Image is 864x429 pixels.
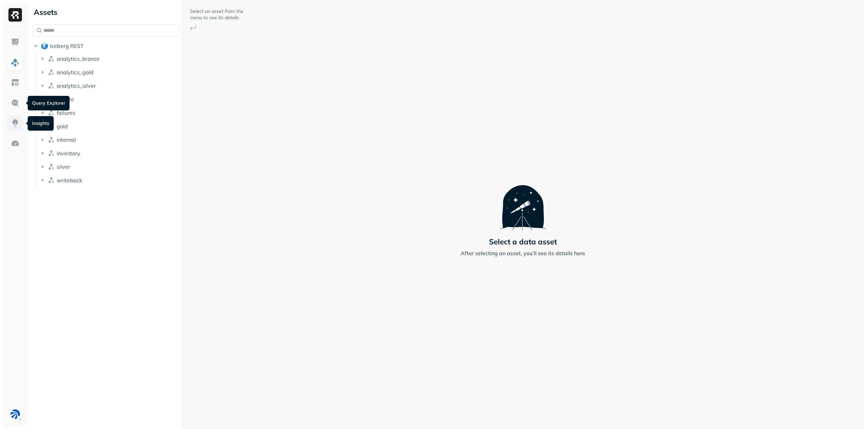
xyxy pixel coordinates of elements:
div: Assets [32,7,179,18]
span: internal [57,136,76,143]
img: Arrow [190,25,197,30]
p: After selecting an asset, you’ll see its details here [461,249,585,257]
img: root [41,43,48,49]
span: failures [57,109,75,116]
span: analytics_gold [57,69,93,76]
button: internal [39,134,179,145]
img: namespace [48,82,55,89]
button: Iceberg REST [32,41,179,51]
div: Query Explorer [28,96,70,110]
button: writeback [39,175,179,186]
img: Dashboard [11,38,20,47]
img: namespace [48,163,55,170]
span: gold [57,123,68,130]
button: failures [39,107,179,118]
span: writeback [57,177,82,184]
img: Optimization [11,139,20,148]
span: Iceberg REST [50,43,84,49]
button: inventory [39,148,179,159]
img: namespace [48,177,55,184]
span: inventory [57,150,80,157]
span: silver [57,163,70,170]
span: analytics_silver [57,82,96,89]
img: Assets [11,58,20,67]
img: Asset Explorer [11,78,20,87]
img: BAM Staging [10,409,20,419]
span: analytics_bronze [57,55,100,62]
img: namespace [48,69,55,76]
img: Telescope [500,172,546,230]
button: bronze [39,94,179,105]
p: Select an asset from the menu to see its details [190,8,244,21]
button: analytics_bronze [39,53,179,64]
button: silver [39,161,179,172]
button: analytics_silver [39,80,179,91]
img: namespace [48,109,55,116]
p: Select a data asset [489,237,557,246]
img: namespace [48,136,55,143]
img: Query Explorer [11,99,20,107]
button: gold [39,121,179,132]
img: Ryft [8,8,22,22]
img: Insights [11,119,20,128]
div: Insights [28,116,54,131]
img: namespace [48,55,55,62]
button: analytics_gold [39,67,179,78]
img: namespace [48,150,55,157]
